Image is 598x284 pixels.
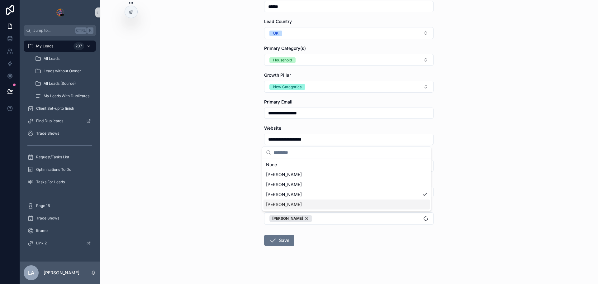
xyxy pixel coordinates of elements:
[36,44,53,49] span: My Leads
[24,225,96,236] a: Iframe
[55,7,65,17] img: App logo
[44,270,79,276] p: [PERSON_NAME]
[44,56,59,61] span: All Leads
[272,216,303,221] span: [PERSON_NAME]
[264,235,294,246] button: Save
[36,203,50,208] span: Page 16
[36,106,74,111] span: Client Set-up to finish
[36,167,71,172] span: Optimisations To Do
[36,131,59,136] span: Trade Shows
[75,27,87,34] span: Ctrl
[36,155,69,160] span: Request/Tasks List
[264,46,306,51] span: Primary Category(s)
[88,28,93,33] span: K
[31,65,96,77] a: Leads without Owner
[36,241,47,246] span: Link 2
[24,41,96,52] a: My Leads207
[264,81,434,93] button: Select Button
[24,164,96,175] a: Optimisations To Do
[266,181,302,188] span: [PERSON_NAME]
[24,115,96,127] a: Find Duplicates
[31,53,96,64] a: All Leads
[264,54,434,66] button: Select Button
[262,158,431,211] div: Suggestions
[264,125,281,131] span: Website
[24,238,96,249] a: Link 2
[24,25,96,36] button: Jump to...CtrlK
[44,69,81,74] span: Leads without Owner
[24,213,96,224] a: Trade Shows
[266,201,302,208] span: [PERSON_NAME]
[36,118,63,123] span: Find Duplicates
[24,200,96,211] a: Page 16
[36,216,59,221] span: Trade Shows
[31,90,96,102] a: My Leads With Duplicates
[44,81,76,86] span: All Leads (Source)
[74,42,84,50] div: 207
[28,269,34,277] span: LA
[24,128,96,139] a: Trade Shows
[24,152,96,163] a: Request/Tasks List
[36,228,48,233] span: Iframe
[269,215,312,222] button: Unselect 1
[273,57,292,63] div: Household
[266,191,302,198] span: [PERSON_NAME]
[264,212,434,225] button: Select Button
[264,27,434,39] button: Select Button
[31,78,96,89] a: All Leads (Source)
[263,160,430,170] div: None
[20,36,100,257] div: scrollable content
[273,31,278,36] div: UK
[264,99,292,104] span: Primary Email
[266,171,302,178] span: [PERSON_NAME]
[24,176,96,188] a: Tasks For Leads
[24,103,96,114] a: Client Set-up to finish
[36,180,65,185] span: Tasks For Leads
[273,84,301,90] div: New Categories
[33,28,73,33] span: Jump to...
[264,19,292,24] span: Lead Country
[44,94,89,99] span: My Leads With Duplicates
[264,72,291,78] span: Growth Pillar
